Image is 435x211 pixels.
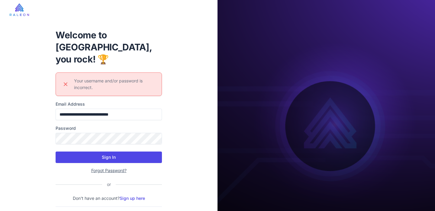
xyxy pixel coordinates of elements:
[56,152,162,163] button: Sign In
[56,125,162,132] label: Password
[120,196,145,201] a: Sign up here
[56,101,162,107] label: Email Address
[56,29,162,65] h1: Welcome to [GEOGRAPHIC_DATA], you rock! 🏆
[10,3,29,16] img: raleon-logo-whitebg.9aac0268.jpg
[56,195,162,202] p: Don't have an account?
[102,181,116,188] div: or
[91,168,127,173] a: Forgot Password?
[74,78,157,91] div: Your username and/or password is incorrect.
